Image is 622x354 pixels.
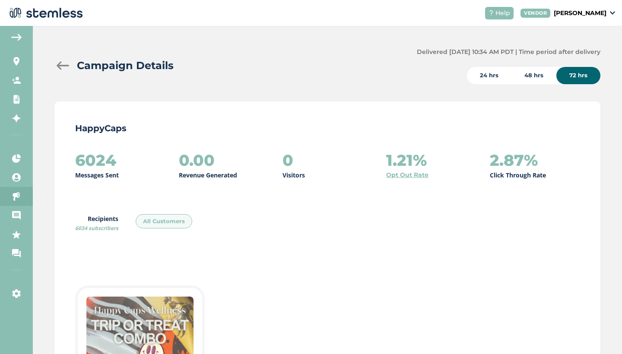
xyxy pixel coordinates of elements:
div: 48 hrs [511,67,556,84]
img: icon-arrow-back-accent-c549486e.svg [11,34,22,41]
p: Revenue Generated [179,171,237,180]
h2: 0.00 [179,152,215,169]
div: 72 hrs [556,67,600,84]
p: Visitors [282,171,305,180]
p: Messages Sent [75,171,119,180]
h2: 2.87% [490,152,538,169]
div: VENDOR [520,9,550,18]
img: icon-help-white-03924b79.svg [489,10,494,16]
img: icon_down-arrow-small-66adaf34.svg [610,11,615,15]
a: Opt Out Rate [386,171,428,180]
p: HappyCaps [75,122,580,134]
img: logo-dark-0685b13c.svg [7,4,83,22]
label: Delivered [DATE] 10:34 AM PDT | Time period after delivery [417,47,600,57]
h2: 0 [282,152,293,169]
iframe: Chat Widget [579,313,622,354]
h2: 6024 [75,152,116,169]
span: 6034 subscribers [75,224,118,232]
p: [PERSON_NAME] [554,9,606,18]
h2: Campaign Details [77,58,174,73]
p: Click Through Rate [490,171,546,180]
div: 24 hrs [467,67,511,84]
label: Recipients [75,214,118,232]
div: All Customers [136,214,192,229]
h2: 1.21% [386,152,427,169]
span: Help [495,9,510,18]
